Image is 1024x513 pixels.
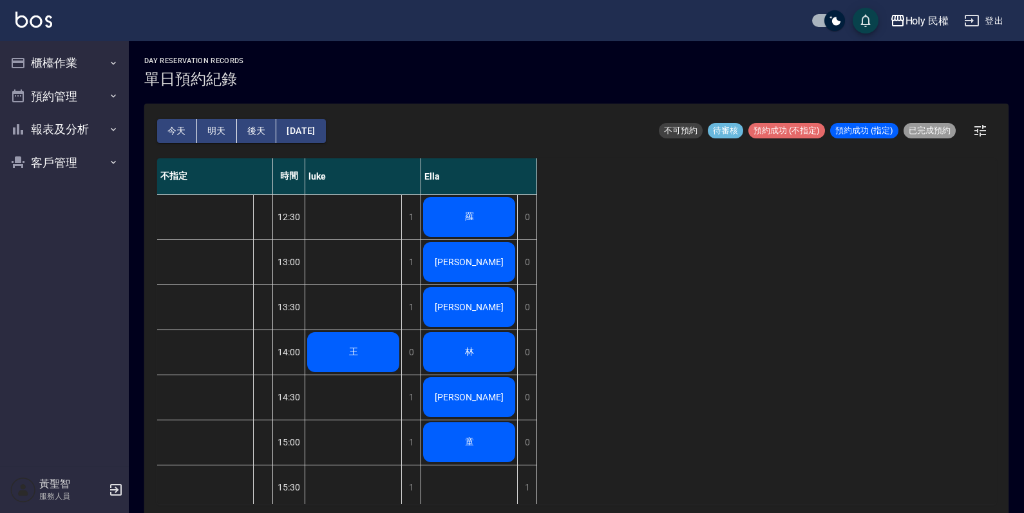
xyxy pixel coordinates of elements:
div: 0 [517,195,536,239]
div: 13:30 [273,284,305,330]
div: Ella [421,158,537,194]
div: 不指定 [157,158,273,194]
button: 後天 [237,119,277,143]
div: 0 [517,420,536,465]
button: 預約管理 [5,80,124,113]
h3: 單日預約紀錄 [144,70,244,88]
div: 1 [517,465,536,510]
button: Holy 民權 [885,8,954,34]
span: 羅 [462,211,477,223]
div: 0 [517,240,536,284]
div: luke [305,158,421,194]
h5: 黃聖智 [39,478,105,490]
div: 14:30 [273,375,305,420]
span: 預約成功 (指定) [830,125,898,136]
div: 1 [401,195,421,239]
span: 童 [462,436,477,448]
button: 客戶管理 [5,146,124,180]
div: 13:00 [273,239,305,284]
div: 0 [401,330,421,375]
div: 15:00 [273,420,305,465]
div: 1 [401,465,421,510]
span: [PERSON_NAME] [432,392,506,402]
div: 時間 [273,158,305,194]
div: 12:30 [273,194,305,239]
img: Person [10,477,36,503]
button: 報表及分析 [5,113,124,146]
div: 14:00 [273,330,305,375]
button: 登出 [959,9,1009,33]
span: 王 [346,346,361,358]
span: 預約成功 (不指定) [748,125,825,136]
span: [PERSON_NAME] [432,257,506,267]
div: 0 [517,330,536,375]
div: 1 [401,375,421,420]
span: 待審核 [708,125,743,136]
span: 林 [462,346,477,358]
button: 今天 [157,119,197,143]
span: 已完成預約 [904,125,956,136]
img: Logo [15,12,52,28]
button: 明天 [197,119,237,143]
div: 1 [401,420,421,465]
span: 不可預約 [659,125,703,136]
div: Holy 民權 [905,13,949,29]
button: 櫃檯作業 [5,46,124,80]
div: 1 [401,240,421,284]
h2: day Reservation records [144,57,244,65]
span: [PERSON_NAME] [432,302,506,312]
div: 1 [401,285,421,330]
div: 0 [517,285,536,330]
button: save [853,8,878,33]
button: [DATE] [276,119,325,143]
p: 服務人員 [39,490,105,502]
div: 15:30 [273,465,305,510]
div: 0 [517,375,536,420]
